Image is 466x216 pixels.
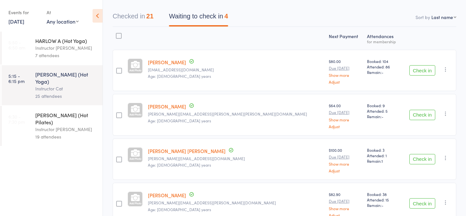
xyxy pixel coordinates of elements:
[409,65,435,76] button: Check in
[409,198,435,209] button: Check in
[47,7,79,18] div: At
[382,69,383,75] span: -
[47,18,79,25] div: Any location
[367,64,399,69] span: Attended: 86
[382,202,383,208] span: -
[8,73,25,84] time: 5:15 - 6:15 pm
[148,103,186,110] a: [PERSON_NAME]
[8,114,25,124] time: 6:30 - 7:30 pm
[35,133,97,140] div: 19 attendees
[329,58,362,84] div: $80.00
[35,85,97,92] div: Instructor Cat
[329,199,362,203] small: Due [DATE]
[148,67,324,72] small: denggure@gmail.com
[35,92,97,100] div: 25 attendees
[367,114,399,119] span: Remain:
[148,59,186,66] a: [PERSON_NAME]
[2,32,103,65] a: 5:50 -6:50 amHARLOW A (Hot Yoga)Instructor [PERSON_NAME]7 attendees
[367,191,399,197] span: Booked: 38
[8,18,24,25] a: [DATE]
[329,169,362,173] a: Adjust
[148,162,211,168] span: Age: [DEMOGRAPHIC_DATA] years
[416,14,430,20] label: Sort by
[146,13,153,20] div: 21
[148,148,226,154] a: [PERSON_NAME] [PERSON_NAME]
[329,147,362,173] div: $100.00
[329,103,362,128] div: $64.00
[2,106,103,146] a: 6:30 -7:30 pm[PERSON_NAME] (Hot Pilates)Instructor [PERSON_NAME]19 attendees
[35,111,97,126] div: [PERSON_NAME] (Hot Pilates)
[35,44,97,52] div: Instructor [PERSON_NAME]
[329,66,362,70] small: Due [DATE]
[113,9,153,26] button: Checked in21
[329,124,362,129] a: Adjust
[367,108,399,114] span: Attended: 5
[148,73,211,79] span: Age: [DEMOGRAPHIC_DATA] years
[329,118,362,122] a: Show more
[148,201,324,205] small: Sally.e.salmon@gmail.com
[367,197,399,202] span: Attended: 15
[329,73,362,77] a: Show more
[8,7,40,18] div: Events for
[329,162,362,166] a: Show more
[367,58,399,64] span: Booked: 104
[2,65,103,105] a: 5:15 -6:15 pm[PERSON_NAME] (Hot Yoga)Instructor Cat25 attendees
[148,207,211,212] span: Age: [DEMOGRAPHIC_DATA] years
[148,118,211,123] span: Age: [DEMOGRAPHIC_DATA] years
[8,40,25,50] time: 5:50 - 6:50 am
[329,206,362,211] a: Show more
[148,112,324,116] small: micaela.louise.byron@gmail.com
[364,30,402,47] div: Atten­dances
[367,147,399,153] span: Booked: 3
[148,156,324,161] small: emma@emmasempire.com
[367,103,399,108] span: Booked: 9
[35,37,97,44] div: HARLOW A (Hot Yoga)
[329,80,362,84] a: Adjust
[35,71,97,85] div: [PERSON_NAME] (Hot Yoga)
[329,155,362,159] small: Due [DATE]
[382,158,383,164] span: 1
[35,52,97,59] div: 7 attendees
[367,158,399,164] span: Remain:
[169,9,228,26] button: Waiting to check in4
[329,110,362,115] small: Due [DATE]
[409,154,435,164] button: Check in
[326,30,364,47] div: Next Payment
[367,39,399,44] div: for membership
[224,13,228,20] div: 4
[367,153,399,158] span: Attended: 1
[367,202,399,208] span: Remain:
[367,69,399,75] span: Remain:
[148,192,186,199] a: [PERSON_NAME]
[409,110,435,120] button: Check in
[382,114,383,119] span: -
[431,14,453,20] div: Last name
[35,126,97,133] div: Instructor [PERSON_NAME]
